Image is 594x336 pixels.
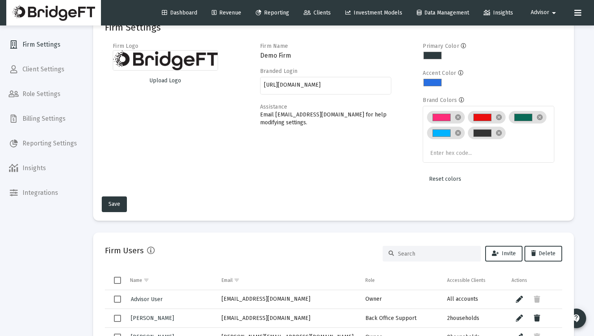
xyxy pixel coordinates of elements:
td: [EMAIL_ADDRESS][DOMAIN_NAME] [216,290,360,309]
a: Revenue [205,5,247,21]
p: Email [EMAIL_ADDRESS][DOMAIN_NAME] for help modifying settings. [260,111,392,127]
button: Upload Logo [113,73,218,89]
img: Firm logo [113,50,218,71]
mat-icon: cancel [455,129,462,136]
strong: please contact us at [EMAIL_ADDRESS][DOMAIN_NAME] for further clarification [3,21,427,34]
span: Back Office Support [365,315,416,321]
span: Advisor User [131,296,163,303]
span: Reset colors [429,176,461,182]
mat-card-title: Firm Settings [105,24,161,31]
span: Investment Models [345,9,402,16]
td: Column Actions [506,271,562,290]
a: Reporting [249,5,295,21]
span: While we make every effort to identify and correct any discrepancies, you should view these repor... [3,6,447,19]
mat-chip-list: Brand colors [427,109,550,158]
mat-icon: cancel [455,114,462,121]
mat-icon: cancel [495,129,502,136]
div: Select all [114,277,121,284]
label: Firm Name [260,43,288,49]
h3: Demo Firm [260,50,392,61]
span: The information contained within these reports has been reconciled from sources deemed reliable b... [3,6,357,12]
div: Actions [511,277,527,283]
a: Integrations [2,183,83,202]
a: Advisor User [130,294,163,305]
img: Dashboard [12,5,95,21]
td: Column Name [125,271,216,290]
div: Select row [114,315,121,322]
td: Column Role [360,271,442,290]
span: Upload Logo [149,77,181,84]
span: Insights [484,9,513,16]
label: Primary Color [423,43,459,49]
span: Advisor [531,9,549,16]
a: Client Settings [2,60,83,79]
h2: Firm Users [105,244,144,257]
span: Revenue [212,9,241,16]
a: [PERSON_NAME] [130,312,175,324]
mat-icon: cancel [536,114,543,121]
span: 2 households [447,315,479,321]
span: All accounts [447,296,478,302]
button: Invite [485,246,522,262]
span: Delete [531,250,555,257]
label: Assistance [260,104,288,110]
span: Save [108,201,120,207]
span: Invite [492,250,516,257]
div: Email [222,277,233,283]
div: Select row [114,296,121,303]
button: Reset colors [423,171,467,187]
span: Show filter options for column 'Email' [234,277,240,283]
span: Data Management [417,9,469,16]
label: Brand Colors [423,97,457,104]
span: Only the statements provided directly to you from your investment custodian can provide a full an... [3,13,451,26]
label: Firm Logo [113,43,139,49]
span: Clients [304,9,331,16]
a: Insights [477,5,519,21]
span: Owner [365,296,382,302]
a: Data Management [411,5,475,21]
label: Accent Color [423,70,456,76]
button: Delete [524,246,562,262]
span: Show filter options for column 'Name' [143,277,149,283]
button: Advisor [521,5,568,20]
a: Billing Settings [2,109,83,128]
mat-icon: cancel [495,114,502,121]
td: Column Accessible Clients [442,271,506,290]
a: Insights [2,159,83,178]
a: Investment Models [339,5,409,21]
span: [PERSON_NAME] [131,315,174,321]
td: Column Email [216,271,360,290]
div: Accessible Clients [447,277,486,283]
label: Branded Login [260,68,298,74]
a: Role Settings [2,85,83,104]
mat-icon: arrow_drop_down [549,5,559,21]
span: Dashboard [162,9,197,16]
button: Save [102,196,127,212]
div: Role [365,277,375,283]
a: Reporting Settings [2,134,83,153]
span: Reporting [256,9,289,16]
a: Clients [297,5,337,21]
a: Dashboard [156,5,203,21]
span: Should you have any questions, . [3,21,427,34]
td: [EMAIL_ADDRESS][DOMAIN_NAME] [216,309,360,328]
div: Name [130,277,142,283]
a: Firm Settings [2,35,83,54]
input: Search [398,251,475,257]
input: Enter hex code... [430,150,489,156]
